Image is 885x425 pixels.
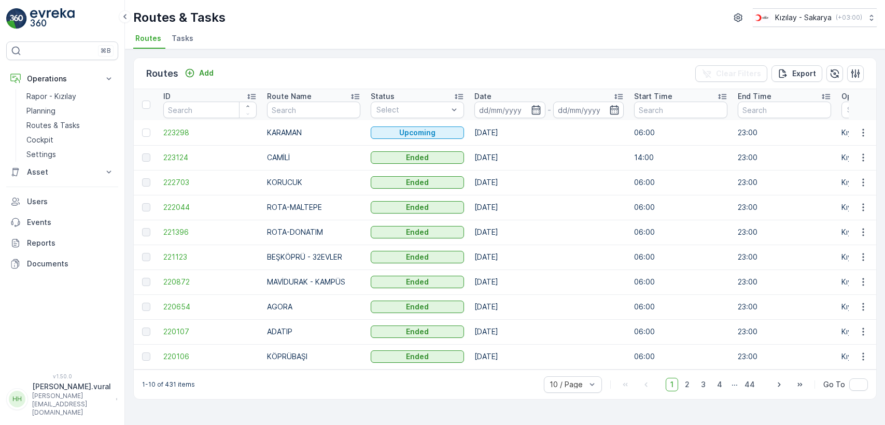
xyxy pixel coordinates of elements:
[133,9,226,26] p: Routes & Tasks
[6,8,27,29] img: logo
[267,102,360,118] input: Search
[629,195,733,220] td: 06:00
[22,118,118,133] a: Routes & Tasks
[634,91,672,102] p: Start Time
[469,170,629,195] td: [DATE]
[262,270,366,294] td: MAVİDURAK - KAMPÜS
[469,294,629,319] td: [DATE]
[142,178,150,187] div: Toggle Row Selected
[629,145,733,170] td: 14:00
[406,302,429,312] p: Ended
[733,170,836,195] td: 23:00
[469,145,629,170] td: [DATE]
[27,167,97,177] p: Asset
[22,147,118,162] a: Settings
[469,245,629,270] td: [DATE]
[406,152,429,163] p: Ended
[27,238,114,248] p: Reports
[163,177,257,188] a: 222703
[474,91,491,102] p: Date
[738,102,831,118] input: Search
[22,104,118,118] a: Planning
[406,202,429,212] p: Ended
[27,259,114,269] p: Documents
[172,33,193,44] span: Tasks
[733,270,836,294] td: 23:00
[371,350,464,363] button: Ended
[553,102,624,118] input: dd/mm/yyyy
[6,373,118,379] span: v 1.50.0
[547,104,551,116] p: -
[775,12,832,23] p: Kızılay - Sakarya
[142,352,150,361] div: Toggle Row Selected
[142,203,150,211] div: Toggle Row Selected
[733,195,836,220] td: 23:00
[22,133,118,147] a: Cockpit
[142,380,195,389] p: 1-10 of 431 items
[371,126,464,139] button: Upcoming
[469,195,629,220] td: [DATE]
[733,344,836,369] td: 23:00
[376,105,448,115] p: Select
[163,91,171,102] p: ID
[629,319,733,344] td: 06:00
[262,294,366,319] td: AGORA
[163,227,257,237] span: 221396
[792,68,816,79] p: Export
[371,325,464,338] button: Ended
[142,328,150,336] div: Toggle Row Selected
[262,344,366,369] td: KÖPRÜBAŞI
[666,378,678,391] span: 1
[629,294,733,319] td: 06:00
[262,195,366,220] td: ROTA-MALTEPE
[163,102,257,118] input: Search
[629,120,733,145] td: 06:00
[163,152,257,163] a: 223124
[371,226,464,238] button: Ended
[6,191,118,212] a: Users
[740,378,760,391] span: 44
[163,302,257,312] a: 220654
[101,47,111,55] p: ⌘B
[262,319,366,344] td: ADATIP
[712,378,727,391] span: 4
[371,201,464,214] button: Ended
[469,120,629,145] td: [DATE]
[180,67,218,79] button: Add
[26,106,55,116] p: Planning
[371,91,395,102] p: Status
[163,252,257,262] a: 221123
[6,162,118,182] button: Asset
[6,253,118,274] a: Documents
[26,120,80,131] p: Routes & Tasks
[733,220,836,245] td: 23:00
[733,120,836,145] td: 23:00
[262,145,366,170] td: CAMİLİ
[163,277,257,287] a: 220872
[841,91,877,102] p: Operation
[199,68,214,78] p: Add
[732,378,738,391] p: ...
[32,392,111,417] p: [PERSON_NAME][EMAIL_ADDRESS][DOMAIN_NAME]
[163,351,257,362] span: 220106
[629,344,733,369] td: 06:00
[163,327,257,337] a: 220107
[399,127,436,138] p: Upcoming
[733,319,836,344] td: 23:00
[163,202,257,212] span: 222044
[629,245,733,270] td: 06:00
[6,68,118,89] button: Operations
[474,102,545,118] input: dd/mm/yyyy
[753,8,877,27] button: Kızılay - Sakarya(+03:00)
[267,91,312,102] p: Route Name
[469,220,629,245] td: [DATE]
[406,327,429,337] p: Ended
[30,8,75,29] img: logo_light-DOdMpM7g.png
[6,212,118,233] a: Events
[371,251,464,263] button: Ended
[32,381,111,392] p: [PERSON_NAME].vural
